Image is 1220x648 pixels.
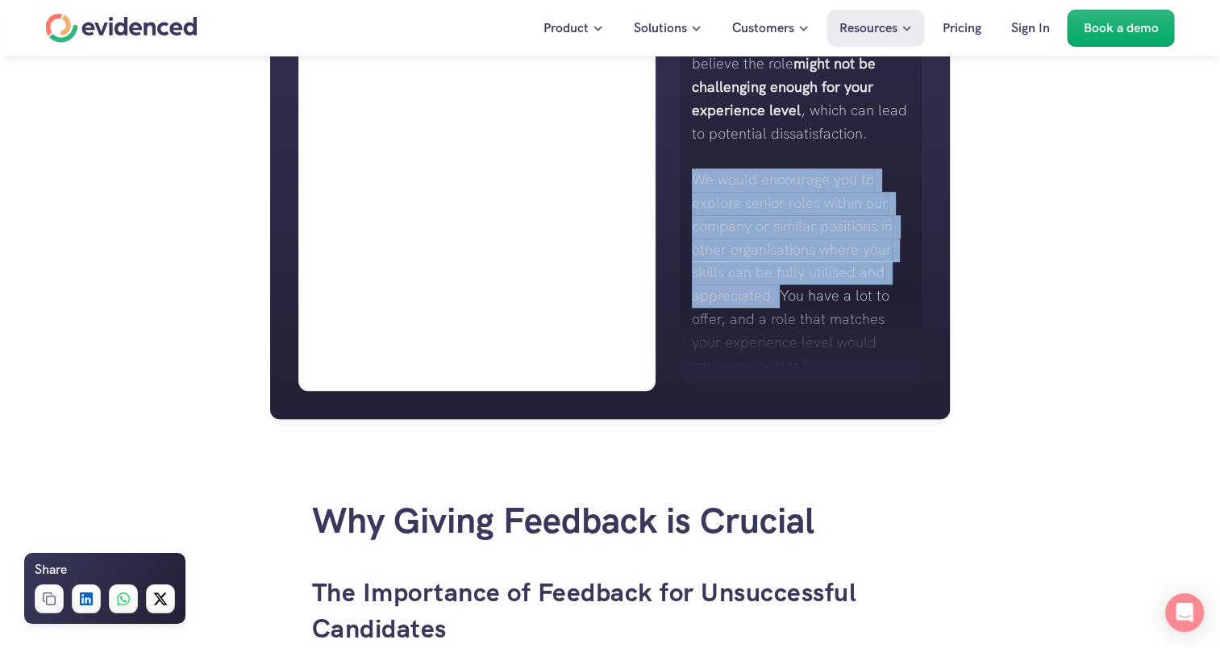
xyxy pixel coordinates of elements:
[999,10,1062,47] a: Sign In
[1011,18,1050,39] p: Sign In
[1068,10,1175,47] a: Book a demo
[732,18,794,39] p: Customers
[1084,18,1159,39] p: Book a demo
[312,575,909,647] h3: The Importance of Feedback for Unsuccessful Candidates
[1165,593,1204,632] div: Open Intercom Messenger
[692,168,910,377] p: We would encourage you to explore senior roles within our company or similar positions in other o...
[839,18,897,39] p: Resources
[46,14,198,43] a: Home
[692,54,880,119] strong: might not be challenging enough for your experience level
[35,559,67,580] h6: Share
[634,18,687,39] p: Solutions
[943,18,981,39] p: Pricing
[931,10,993,47] a: Pricing
[543,18,589,39] p: Product
[312,500,909,542] h2: Why Giving Feedback is Crucial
